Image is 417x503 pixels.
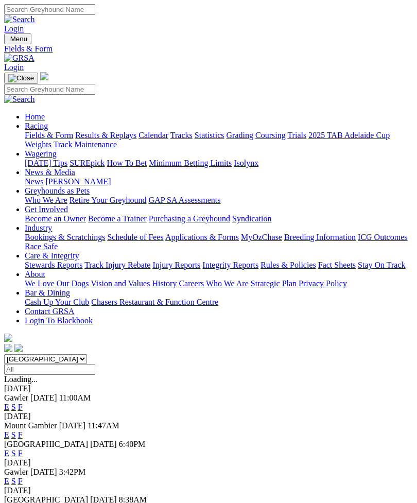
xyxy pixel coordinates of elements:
span: [DATE] [90,440,117,448]
a: 2025 TAB Adelaide Cup [308,131,390,140]
a: Strategic Plan [251,279,297,288]
a: Chasers Restaurant & Function Centre [91,298,218,306]
span: Gawler [4,467,28,476]
span: [DATE] [30,393,57,402]
a: Fact Sheets [318,261,356,269]
a: Purchasing a Greyhound [149,214,230,223]
a: Syndication [232,214,271,223]
div: Care & Integrity [25,261,413,270]
a: We Love Our Dogs [25,279,89,288]
div: News & Media [25,177,413,186]
span: 6:40PM [119,440,146,448]
div: Racing [25,131,413,149]
input: Search [4,84,95,95]
a: Vision and Values [91,279,150,288]
span: 11:47AM [88,421,119,430]
a: Privacy Policy [299,279,347,288]
a: Track Maintenance [54,140,117,149]
a: Get Involved [25,205,68,214]
a: MyOzChase [241,233,282,241]
a: Retire Your Greyhound [69,196,147,204]
a: S [11,477,16,485]
a: Statistics [195,131,224,140]
img: Search [4,95,35,104]
a: Home [25,112,45,121]
span: Loading... [4,375,38,384]
a: Login [4,63,24,72]
a: Rules & Policies [260,261,316,269]
a: [PERSON_NAME] [45,177,111,186]
a: GAP SA Assessments [149,196,221,204]
a: Become a Trainer [88,214,147,223]
a: S [11,430,16,439]
a: Breeding Information [284,233,356,241]
a: Weights [25,140,51,149]
a: E [4,449,9,458]
a: Grading [227,131,253,140]
a: Applications & Forms [165,233,239,241]
div: [DATE] [4,412,413,421]
img: Close [8,74,34,82]
a: F [18,430,23,439]
img: twitter.svg [14,344,23,352]
a: Minimum Betting Limits [149,159,232,167]
a: Race Safe [25,242,58,251]
a: Bookings & Scratchings [25,233,105,241]
span: [GEOGRAPHIC_DATA] [4,440,88,448]
a: Careers [179,279,204,288]
a: Trials [287,131,306,140]
a: News [25,177,43,186]
div: About [25,279,413,288]
div: Industry [25,233,413,251]
a: S [11,449,16,458]
span: Gawler [4,393,28,402]
div: [DATE] [4,486,413,495]
a: Schedule of Fees [107,233,163,241]
a: Stay On Track [358,261,405,269]
span: [DATE] [59,421,86,430]
a: Login To Blackbook [25,316,93,325]
a: Who We Are [25,196,67,204]
a: ICG Outcomes [358,233,407,241]
a: Fields & Form [25,131,73,140]
a: Become an Owner [25,214,86,223]
div: [DATE] [4,458,413,467]
img: logo-grsa-white.png [40,72,48,80]
img: Search [4,15,35,24]
a: E [4,403,9,411]
a: Care & Integrity [25,251,79,260]
span: 11:00AM [59,393,91,402]
a: News & Media [25,168,75,177]
button: Toggle navigation [4,73,38,84]
a: SUREpick [69,159,105,167]
a: F [18,477,23,485]
a: Fields & Form [4,44,413,54]
div: Get Involved [25,214,413,223]
a: F [18,449,23,458]
a: Tracks [170,131,193,140]
a: Injury Reports [152,261,200,269]
a: Results & Replays [75,131,136,140]
input: Search [4,4,95,15]
a: Racing [25,122,48,130]
a: History [152,279,177,288]
a: Login [4,24,24,33]
div: Wagering [25,159,413,168]
img: GRSA [4,54,34,63]
a: S [11,403,16,411]
a: E [4,430,9,439]
a: Greyhounds as Pets [25,186,90,195]
span: 3:42PM [59,467,86,476]
a: Calendar [138,131,168,140]
a: How To Bet [107,159,147,167]
span: Menu [10,35,27,43]
a: Coursing [255,131,286,140]
div: [DATE] [4,384,413,393]
span: Mount Gambier [4,421,57,430]
a: Industry [25,223,52,232]
a: About [25,270,45,279]
img: logo-grsa-white.png [4,334,12,342]
div: Bar & Dining [25,298,413,307]
a: Who We Are [206,279,249,288]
